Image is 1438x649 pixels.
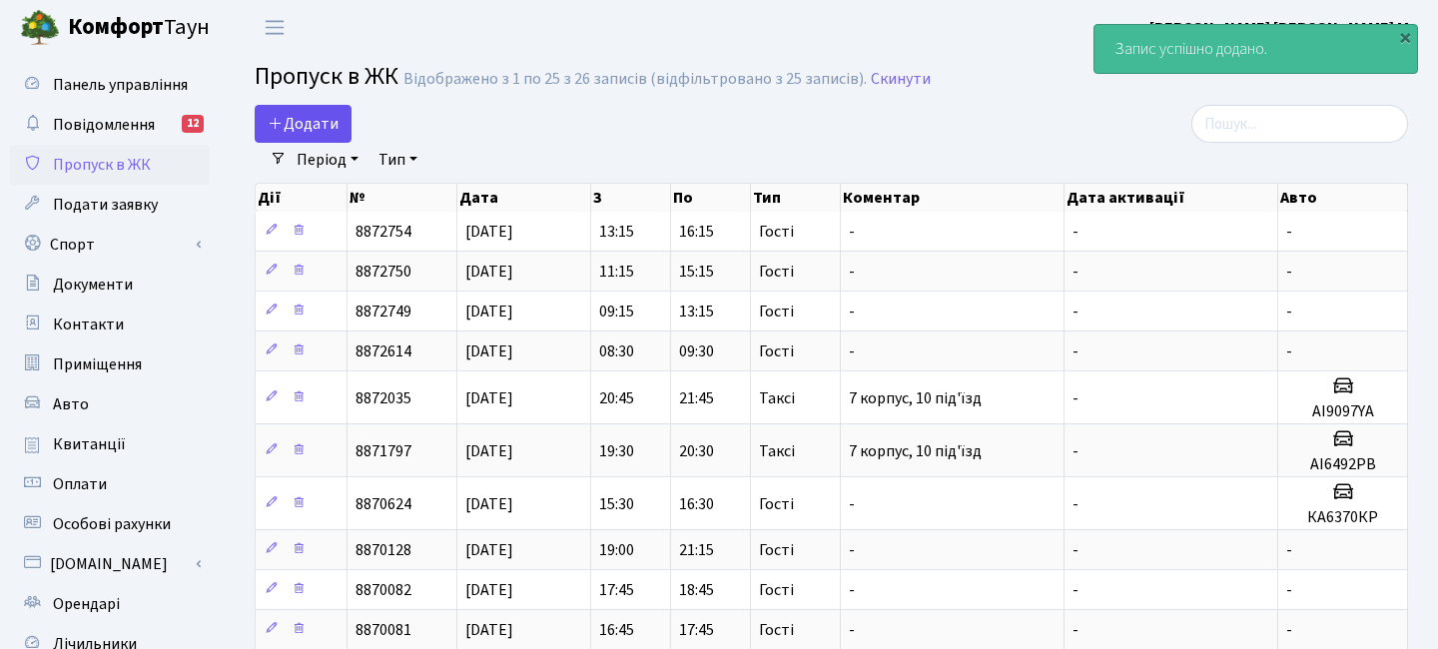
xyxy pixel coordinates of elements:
[10,544,210,584] a: [DOMAIN_NAME]
[671,184,751,212] th: По
[599,619,634,641] span: 16:45
[1073,619,1078,641] span: -
[1073,301,1078,323] span: -
[679,301,714,323] span: 13:15
[356,387,411,409] span: 8872035
[10,504,210,544] a: Особові рахунки
[1094,25,1417,73] div: Запис успішно додано.
[1286,221,1292,243] span: -
[465,340,513,362] span: [DATE]
[20,8,60,48] img: logo.png
[599,493,634,515] span: 15:30
[465,579,513,601] span: [DATE]
[356,340,411,362] span: 8872614
[1395,27,1415,47] div: ×
[53,593,120,615] span: Орендарі
[759,390,795,406] span: Таксі
[599,340,634,362] span: 08:30
[849,340,855,362] span: -
[679,340,714,362] span: 09:30
[1286,455,1399,474] h5: AI6492PB
[759,224,794,240] span: Гості
[679,493,714,515] span: 16:30
[759,443,795,459] span: Таксі
[268,113,339,135] span: Додати
[356,539,411,561] span: 8870128
[849,261,855,283] span: -
[10,584,210,624] a: Орендарі
[599,221,634,243] span: 13:15
[591,184,671,212] th: З
[465,221,513,243] span: [DATE]
[53,74,188,96] span: Панель управління
[53,114,155,136] span: Повідомлення
[53,393,89,415] span: Авто
[679,387,714,409] span: 21:45
[1286,579,1292,601] span: -
[356,261,411,283] span: 8872750
[599,539,634,561] span: 19:00
[465,261,513,283] span: [DATE]
[403,70,867,89] div: Відображено з 1 по 25 з 26 записів (відфільтровано з 25 записів).
[849,221,855,243] span: -
[10,265,210,305] a: Документи
[1286,340,1292,362] span: -
[10,424,210,464] a: Квитанції
[1149,17,1414,39] b: [PERSON_NAME] [PERSON_NAME] М.
[871,70,931,89] a: Скинути
[1278,184,1408,212] th: Авто
[599,579,634,601] span: 17:45
[465,301,513,323] span: [DATE]
[10,185,210,225] a: Подати заявку
[599,387,634,409] span: 20:45
[1073,539,1078,561] span: -
[1073,340,1078,362] span: -
[53,194,158,216] span: Подати заявку
[1073,493,1078,515] span: -
[1073,579,1078,601] span: -
[250,11,300,44] button: Переключити навігацію
[10,65,210,105] a: Панель управління
[53,154,151,176] span: Пропуск в ЖК
[679,539,714,561] span: 21:15
[841,184,1065,212] th: Коментар
[457,184,591,212] th: Дата
[759,304,794,320] span: Гості
[849,301,855,323] span: -
[255,59,398,94] span: Пропуск в ЖК
[1073,221,1078,243] span: -
[289,143,366,177] a: Період
[599,261,634,283] span: 11:15
[1073,261,1078,283] span: -
[10,145,210,185] a: Пропуск в ЖК
[679,579,714,601] span: 18:45
[465,440,513,462] span: [DATE]
[759,542,794,558] span: Гості
[356,493,411,515] span: 8870624
[53,433,126,455] span: Квитанції
[53,353,142,375] span: Приміщення
[10,225,210,265] a: Спорт
[1065,184,1278,212] th: Дата активації
[10,384,210,424] a: Авто
[759,582,794,598] span: Гості
[68,11,164,43] b: Комфорт
[465,493,513,515] span: [DATE]
[53,473,107,495] span: Оплати
[1286,261,1292,283] span: -
[759,264,794,280] span: Гості
[348,184,457,212] th: №
[10,344,210,384] a: Приміщення
[1286,301,1292,323] span: -
[849,539,855,561] span: -
[1286,508,1399,527] h5: КА6370КР
[356,221,411,243] span: 8872754
[255,105,352,143] a: Додати
[679,440,714,462] span: 20:30
[356,440,411,462] span: 8871797
[1149,16,1414,40] a: [PERSON_NAME] [PERSON_NAME] М.
[1191,105,1408,143] input: Пошук...
[53,274,133,296] span: Документи
[1286,539,1292,561] span: -
[1286,619,1292,641] span: -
